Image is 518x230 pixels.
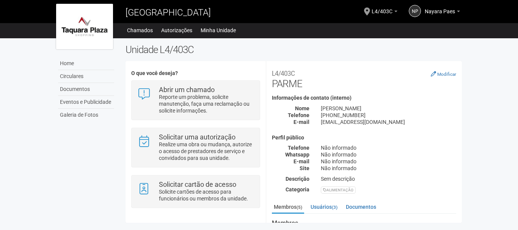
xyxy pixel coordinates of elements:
strong: Nome [295,105,309,111]
small: (3) [332,205,337,210]
a: NP [409,5,421,17]
a: Home [58,57,114,70]
div: [EMAIL_ADDRESS][DOMAIN_NAME] [315,119,462,125]
p: Realize uma obra ou mudança, autorize o acesso de prestadores de serviço e convidados para sua un... [159,141,254,161]
a: Solicitar uma autorização Realize uma obra ou mudança, autorize o acesso de prestadores de serviç... [137,134,254,161]
small: (5) [297,205,302,210]
strong: Abrir um chamado [159,86,215,94]
small: L4/403C [272,70,295,77]
strong: Telefone [288,112,309,118]
a: Galeria de Fotos [58,109,114,121]
span: Nayara Paes [425,1,455,14]
strong: Telefone [288,145,309,151]
a: Documentos [344,201,378,213]
span: [GEOGRAPHIC_DATA] [126,7,211,18]
strong: Site [300,165,309,171]
div: [PHONE_NUMBER] [315,112,462,119]
a: Nayara Paes [425,9,460,16]
a: Eventos e Publicidade [58,96,114,109]
strong: Categoria [286,186,309,192]
strong: Solicitar uma autorização [159,133,235,141]
strong: Whatsapp [285,152,309,158]
a: Abrir um chamado Reporte um problema, solicite manutenção, faça uma reclamação ou solicite inform... [137,86,254,114]
strong: E-mail [294,119,309,125]
p: Reporte um problema, solicite manutenção, faça uma reclamação ou solicite informações. [159,94,254,114]
a: Membros(5) [272,201,304,214]
a: Solicitar cartão de acesso Solicite cartões de acesso para funcionários ou membros da unidade. [137,181,254,202]
a: L4/403C [372,9,397,16]
div: Não informado [315,158,462,165]
h2: PARME [272,67,456,89]
p: Solicite cartões de acesso para funcionários ou membros da unidade. [159,188,254,202]
img: logo.jpg [56,4,113,49]
div: Sem descrição [315,175,462,182]
a: Usuários(3) [309,201,339,213]
h2: Unidade L4/403C [126,44,462,55]
div: Não informado [315,165,462,172]
div: Não informado [315,144,462,151]
strong: Membros [272,220,456,227]
div: [PERSON_NAME] [315,105,462,112]
strong: E-mail [294,158,309,164]
h4: O que você deseja? [131,70,260,76]
a: Chamados [127,25,153,36]
strong: Solicitar cartão de acesso [159,180,236,188]
div: Não informado [315,151,462,158]
h4: Perfil público [272,135,456,141]
a: Autorizações [161,25,192,36]
strong: Descrição [286,176,309,182]
a: Documentos [58,83,114,96]
small: Modificar [437,72,456,77]
a: Modificar [431,71,456,77]
a: Circulares [58,70,114,83]
div: ALIMENTAÇÃO [321,186,356,194]
a: Minha Unidade [201,25,236,36]
span: L4/403C [372,1,392,14]
h4: Informações de contato (interno) [272,95,456,101]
